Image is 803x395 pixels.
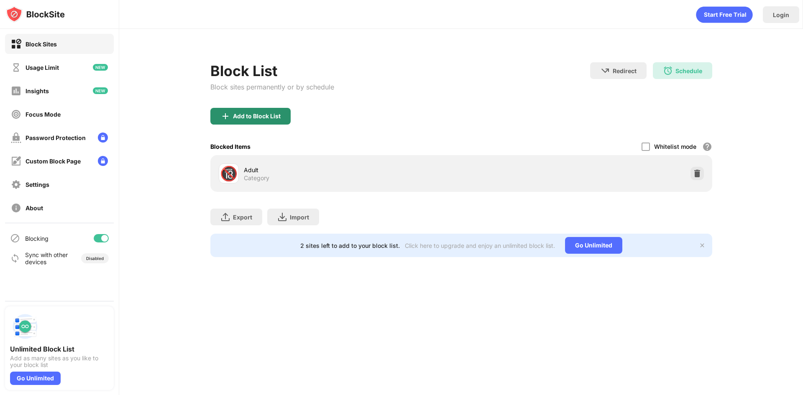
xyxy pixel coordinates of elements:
[654,143,696,150] div: Whitelist mode
[233,214,252,221] div: Export
[26,64,59,71] div: Usage Limit
[25,251,68,265] div: Sync with other devices
[565,237,622,254] div: Go Unlimited
[244,166,461,174] div: Adult
[10,233,20,243] img: blocking-icon.svg
[244,174,269,182] div: Category
[26,41,57,48] div: Block Sites
[11,109,21,120] img: focus-off.svg
[773,11,789,18] div: Login
[210,83,334,91] div: Block sites permanently or by schedule
[10,311,40,341] img: push-block-list.svg
[86,256,104,261] div: Disabled
[26,204,43,212] div: About
[26,111,61,118] div: Focus Mode
[98,156,108,166] img: lock-menu.svg
[210,62,334,79] div: Block List
[675,67,702,74] div: Schedule
[10,253,20,263] img: sync-icon.svg
[11,133,21,143] img: password-protection-off.svg
[11,86,21,96] img: insights-off.svg
[11,179,21,190] img: settings-off.svg
[220,165,238,182] div: 🔞
[699,242,706,249] img: x-button.svg
[11,62,21,73] img: time-usage-off.svg
[10,345,109,353] div: Unlimited Block List
[300,242,400,249] div: 2 sites left to add to your block list.
[93,64,108,71] img: new-icon.svg
[10,355,109,368] div: Add as many sites as you like to your block list
[26,87,49,94] div: Insights
[10,372,61,385] div: Go Unlimited
[233,113,281,120] div: Add to Block List
[26,134,86,141] div: Password Protection
[26,181,49,188] div: Settings
[93,87,108,94] img: new-icon.svg
[26,158,81,165] div: Custom Block Page
[290,214,309,221] div: Import
[405,242,555,249] div: Click here to upgrade and enjoy an unlimited block list.
[6,6,65,23] img: logo-blocksite.svg
[613,67,637,74] div: Redirect
[11,156,21,166] img: customize-block-page-off.svg
[11,39,21,49] img: block-on.svg
[210,143,251,150] div: Blocked Items
[696,6,753,23] div: animation
[11,203,21,213] img: about-off.svg
[25,235,49,242] div: Blocking
[98,133,108,143] img: lock-menu.svg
